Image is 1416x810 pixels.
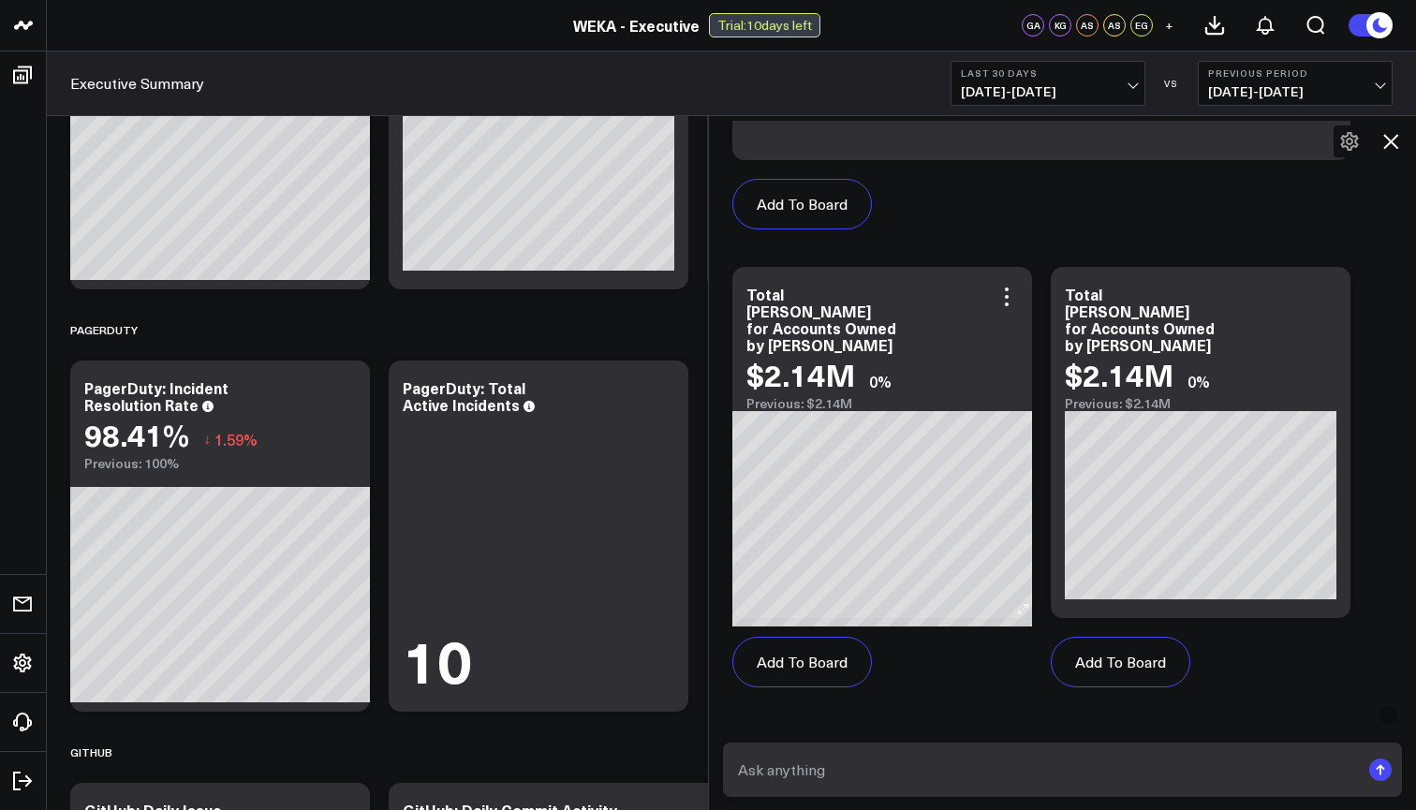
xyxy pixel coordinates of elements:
div: VS [1155,78,1188,89]
div: 0% [869,371,892,391]
button: Add To Board [732,179,872,229]
button: Last 30 Days[DATE]-[DATE] [951,61,1145,106]
div: AS [1103,14,1126,37]
div: Total [PERSON_NAME] for Accounts Owned by [PERSON_NAME] [746,284,896,355]
div: Trial: 10 days left [709,13,820,37]
div: $2.14M [1065,358,1173,391]
button: + [1158,14,1180,37]
div: PagerDuty: Total Active Incidents [403,377,525,415]
a: Executive Summary [70,73,204,94]
div: EG [1130,14,1153,37]
span: 1.59% [214,429,258,449]
span: ↓ [203,427,211,451]
a: WEKA - Executive [573,15,700,36]
div: Total [PERSON_NAME] for Accounts Owned by [PERSON_NAME] [1065,284,1215,355]
span: [DATE] - [DATE] [961,84,1135,99]
div: Previous: $2.14M [746,396,1018,411]
div: $2.14M [746,358,855,391]
div: PagerDuty [70,308,138,351]
div: Previous: 100% [84,456,356,471]
div: GA [1022,14,1044,37]
button: Add To Board [1051,637,1190,687]
button: Add To Board [732,637,872,687]
span: + [1165,19,1173,32]
b: Last 30 Days [961,67,1135,79]
div: KG [1049,14,1071,37]
div: AS [1076,14,1099,37]
div: Previous: $2.14M [1065,396,1336,411]
div: 10 [403,630,472,688]
div: 0% [1187,371,1210,391]
div: 98.41% [84,418,189,451]
b: Previous Period [1208,67,1382,79]
div: GitHub [70,730,112,773]
button: Previous Period[DATE]-[DATE] [1198,61,1393,106]
div: PagerDuty: Incident Resolution Rate [84,377,229,415]
span: [DATE] - [DATE] [1208,84,1382,99]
